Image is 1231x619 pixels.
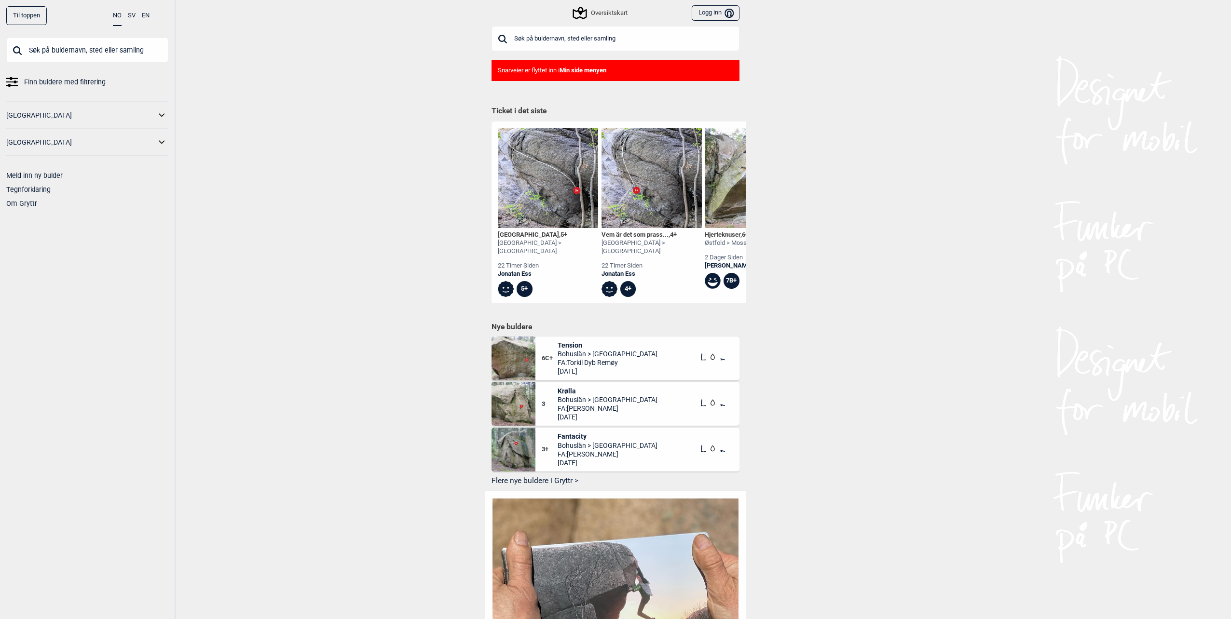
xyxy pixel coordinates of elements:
h1: Nye buldere [492,322,739,332]
a: Jonatan Ess [602,270,702,278]
span: Finn buldere med filtrering [24,75,106,89]
span: Bohuslän > [GEOGRAPHIC_DATA] [558,395,657,404]
div: Oversiktskart [574,7,627,19]
span: 3+ [542,445,558,454]
div: Snarveier er flyttet inn i [492,60,739,81]
span: 6C+ [542,354,558,363]
span: 4+ [670,231,677,238]
span: Bohuslän > [GEOGRAPHIC_DATA] [558,441,657,450]
span: Fantacity [558,432,657,441]
img: Crimp boulevard [498,128,598,228]
div: 4+ [620,281,636,297]
button: Logg inn [692,5,739,21]
a: [GEOGRAPHIC_DATA] [6,108,156,122]
div: 22 timer siden [602,262,702,270]
button: SV [128,6,136,25]
span: 6C [742,231,750,238]
span: [DATE] [558,413,657,421]
button: Flere nye buldere i Gryttr > [492,473,739,488]
div: [GEOGRAPHIC_DATA] , [498,231,598,239]
span: [DATE] [558,458,657,467]
div: 7B+ [724,273,739,289]
div: Vem är det som prass... , [602,231,702,239]
div: 22 timer siden [498,262,598,270]
span: 5+ [561,231,567,238]
div: Krolla3KrøllaBohuslän > [GEOGRAPHIC_DATA]FA:[PERSON_NAME][DATE] [492,382,739,426]
div: [GEOGRAPHIC_DATA] > [GEOGRAPHIC_DATA] [602,239,702,256]
div: 5+ [517,281,533,297]
span: Krølla [558,387,657,395]
h1: Ticket i det siste [492,106,739,117]
a: Tegnforklaring [6,186,51,193]
span: FA: [PERSON_NAME] [558,450,657,458]
img: Fantacity [492,428,535,471]
button: EN [142,6,150,25]
a: Om Gryttr [6,200,37,207]
div: Hjerteknuser , Ψ [705,231,762,239]
b: Min side menyen [560,67,606,74]
input: Søk på buldernavn, sted eller samling [492,26,739,51]
a: Finn buldere med filtrering [6,75,168,89]
div: 2 dager siden [705,254,762,262]
img: Hjerteknuser 220904 [705,128,805,228]
span: FA: [PERSON_NAME] [558,404,657,413]
div: Til toppen [6,6,47,25]
a: Jonatan Ess [498,270,598,278]
span: Bohuslän > [GEOGRAPHIC_DATA] [558,350,657,358]
div: Tension6C+TensionBohuslän > [GEOGRAPHIC_DATA]FA:Torkil Dyb Remøy[DATE] [492,336,739,380]
div: Østfold > Moss [705,239,762,247]
img: Tension [492,336,535,380]
a: Meld inn ny bulder [6,172,63,179]
div: [GEOGRAPHIC_DATA] > [GEOGRAPHIC_DATA] [498,239,598,256]
input: Søk på buldernavn, sted eller samling [6,38,168,63]
span: [DATE] [558,367,657,376]
span: 3 [542,400,558,408]
div: Fantacity3+FantacityBohuslän > [GEOGRAPHIC_DATA]FA:[PERSON_NAME][DATE] [492,428,739,471]
img: Vem ar det som prasslar [602,128,702,228]
a: [PERSON_NAME] [705,262,762,270]
span: Tension [558,341,657,350]
button: NO [113,6,122,26]
span: FA: Torkil Dyb Remøy [558,358,657,367]
a: [GEOGRAPHIC_DATA] [6,135,156,149]
img: Krolla [492,382,535,426]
